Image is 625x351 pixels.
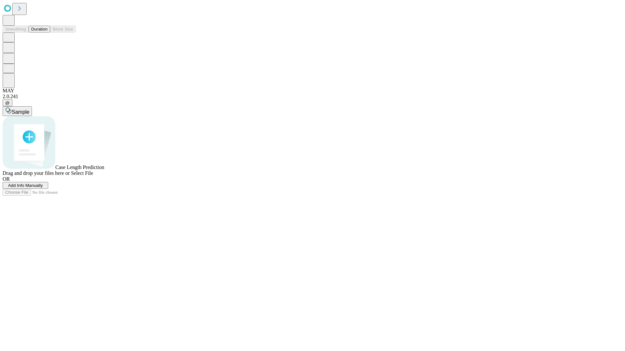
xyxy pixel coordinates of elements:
[5,100,10,105] span: @
[3,99,12,106] button: @
[71,170,93,176] span: Select File
[3,94,622,99] div: 2.0.241
[3,26,29,32] button: Smoothing
[50,26,76,32] button: Block Size
[3,182,48,189] button: Add Info Manually
[55,164,104,170] span: Case Length Prediction
[8,183,43,188] span: Add Info Manually
[29,26,50,32] button: Duration
[3,170,70,176] span: Drag and drop your files here or
[3,88,622,94] div: MAY
[3,176,10,182] span: OR
[3,106,32,116] button: Sample
[12,109,29,115] span: Sample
